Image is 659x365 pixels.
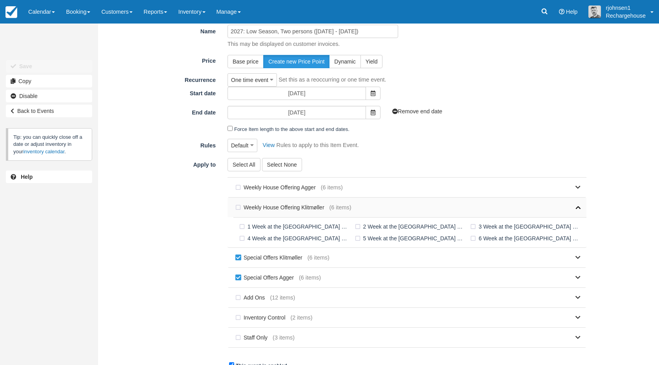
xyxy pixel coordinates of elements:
button: Select None [262,158,302,171]
b: Help [21,174,33,180]
span: 3 Week at the Rechargehouse in Klitmøller [468,223,584,229]
label: End date [98,106,222,117]
label: 2 Week at the [GEOGRAPHIC_DATA] in [GEOGRAPHIC_DATA] [353,221,469,232]
label: Add Ons [233,292,270,303]
img: A1 [588,5,601,18]
span: (6 items) [329,203,351,212]
label: Start date [98,87,222,98]
label: Weekly House Offering Klitmøller [233,202,329,213]
span: (6 items) [299,274,321,282]
span: (3 items) [273,334,295,342]
a: View [259,142,275,148]
span: Help [566,9,578,15]
a: inventory calendar [23,149,64,154]
button: Default [228,139,257,152]
label: Apply to [98,158,222,169]
label: 1 Week at the [GEOGRAPHIC_DATA] in [GEOGRAPHIC_DATA] [237,221,353,232]
button: Yield [360,55,383,68]
p: Set this as a reoccurring or one time event. [279,76,386,84]
img: checkfront-main-nav-mini-logo.png [5,6,17,18]
button: Dynamic [329,55,360,68]
span: Create new Price Point [268,58,324,65]
span: Default [231,142,248,149]
span: 2 Week at the Rechargehouse in Klitmøller [353,223,469,229]
span: Dynamic [334,58,355,65]
button: Base price [228,55,264,68]
label: Weekly House Offering Agger [233,182,321,193]
label: Inventory Control [233,312,291,323]
label: Special Offers Klitmøller [233,252,308,263]
span: Yield [366,58,378,65]
p: Tip: you can quickly close off a date or adjust inventory in your . [6,128,92,161]
p: Rechargehouse [606,12,646,20]
span: 5 Week at the Rechargehouse in Klitmøller [353,235,469,241]
i: Help [559,9,564,15]
a: Disable [6,90,92,102]
label: Staff Only [233,332,273,343]
label: 5 Week at the [GEOGRAPHIC_DATA] in [GEOGRAPHIC_DATA] [353,232,469,244]
span: (12 items) [270,294,295,302]
span: 4 Week at the Rechargehouse in Klitmøller [237,235,353,241]
a: Remove end date [392,108,442,114]
label: Recurrence [98,73,222,84]
span: One time event [231,76,268,84]
button: Select All [228,158,260,171]
span: 1 Week at the Rechargehouse in Klitmøller [237,223,353,229]
label: 6 Week at the [GEOGRAPHIC_DATA] in [GEOGRAPHIC_DATA] [468,232,584,244]
a: Copy [6,75,92,87]
b: Save [19,63,32,69]
label: Special Offers Agger [233,272,299,283]
button: Create new Price Point [263,55,329,68]
span: (6 items) [321,183,343,192]
p: Rules to apply to this Item Event. [276,141,359,149]
button: One time event [228,73,277,87]
label: 4 Week at the [GEOGRAPHIC_DATA] in [GEOGRAPHIC_DATA] [237,232,353,244]
label: Price [98,54,222,65]
span: 6 Week at the Rechargehouse in Klitmøller [468,235,584,241]
span: Base price [233,58,259,65]
a: Back to Events [6,105,92,117]
label: 3 Week at the [GEOGRAPHIC_DATA] in [GEOGRAPHIC_DATA] [468,221,584,232]
span: (2 items) [291,314,313,322]
label: Name [98,25,222,36]
p: rjohnsen1 [606,4,646,12]
p: This may be displayed on customer invoices. [222,40,586,48]
button: Save [6,60,92,73]
a: Help [6,171,92,183]
label: Rules [98,139,222,150]
span: (6 items) [308,254,329,262]
label: Force Item length to the above start and end dates. [234,126,350,132]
